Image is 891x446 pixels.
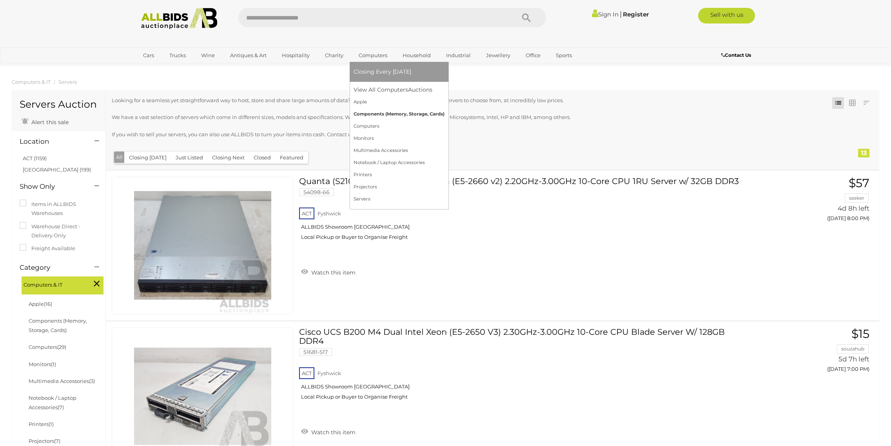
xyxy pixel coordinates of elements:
[114,152,125,163] button: All
[171,152,208,164] button: Just Listed
[29,361,56,367] a: Monitors(1)
[138,49,159,62] a: Cars
[299,426,357,437] a: Watch this item
[849,176,869,190] span: $57
[507,8,546,27] button: Search
[756,177,871,226] a: $57 seeker 4d 8h left ([DATE] 8:00 PM)
[721,52,751,58] b: Contact Us
[397,49,436,62] a: Household
[20,138,83,145] h4: Location
[305,177,744,246] a: Quanta (S210-X12RS) Dual Intel Xeon (E5-2660 v2) 2.20GHz-3.00GHz 10-Core CPU 1RU Server w/ 32GB D...
[29,378,95,384] a: Multimedia Accessories(3)
[858,149,869,157] div: 13
[441,49,476,62] a: Industrial
[20,264,83,271] h4: Category
[58,79,77,85] a: Servers
[112,113,804,122] p: We have a vast selection of servers which come in different sizes, models and specifications. We ...
[138,62,204,75] a: [GEOGRAPHIC_DATA]
[57,344,66,350] span: (29)
[20,183,83,190] h4: Show Only
[89,378,95,384] span: (3)
[309,429,356,436] span: Watch this item
[124,152,171,164] button: Closing [DATE]
[305,327,744,406] a: Cisco UCS B200 M4 Dual Intel Xeon (E5-2650 V3) 2.30GHz-3.00GHz 10-Core CPU Blade Server W/ 128GB ...
[58,404,64,410] span: (7)
[29,395,76,410] a: Notebook / Laptop Accessories(7)
[29,301,52,307] a: Apple(16)
[24,278,82,289] span: Computers & IT
[551,49,577,62] a: Sports
[44,301,52,307] span: (16)
[51,361,56,367] span: (1)
[277,49,315,62] a: Hospitality
[309,269,356,276] span: Watch this item
[112,130,804,139] p: If you wish to sell your servers, you can also use ALLBIDS to turn your items into cash. Contact ...
[721,51,753,60] a: Contact Us
[481,49,515,62] a: Jewellery
[354,49,392,62] a: Computers
[207,152,249,164] button: Closing Next
[620,10,622,18] span: |
[29,119,69,126] span: Alert this sale
[29,421,54,427] a: Printers(1)
[196,49,220,62] a: Wine
[623,11,649,18] a: Register
[23,155,47,161] a: ACT (1159)
[275,152,308,164] button: Featured
[164,49,191,62] a: Trucks
[23,166,91,173] a: [GEOGRAPHIC_DATA] (199)
[20,222,98,240] label: Warehouse Direct - Delivery Only
[12,79,51,85] a: Computers & IT
[54,438,60,444] span: (7)
[29,344,66,350] a: Computers(29)
[225,49,272,62] a: Antiques & Art
[20,99,98,110] h1: Servers Auction
[756,327,871,376] a: $15 souzahub 5d 7h left ([DATE] 7:00 PM)
[137,8,222,29] img: Allbids.com.au
[134,177,271,314] img: 54098-66c.jpg
[698,8,755,23] a: Sell with us
[521,49,546,62] a: Office
[29,438,60,444] a: Projectors(7)
[249,152,276,164] button: Closed
[299,266,357,278] a: Watch this item
[112,96,804,105] p: Looking for a seamless yet straightforward way to host, store and share large amounts of data? We...
[320,49,348,62] a: Charity
[851,327,869,341] span: $15
[20,244,75,253] label: Freight Available
[20,116,71,127] a: Alert this sale
[592,11,619,18] a: Sign In
[29,318,87,333] a: Components (Memory, Storage, Cards)
[20,200,98,218] label: Items in ALLBIDS Warehouses
[49,421,54,427] span: (1)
